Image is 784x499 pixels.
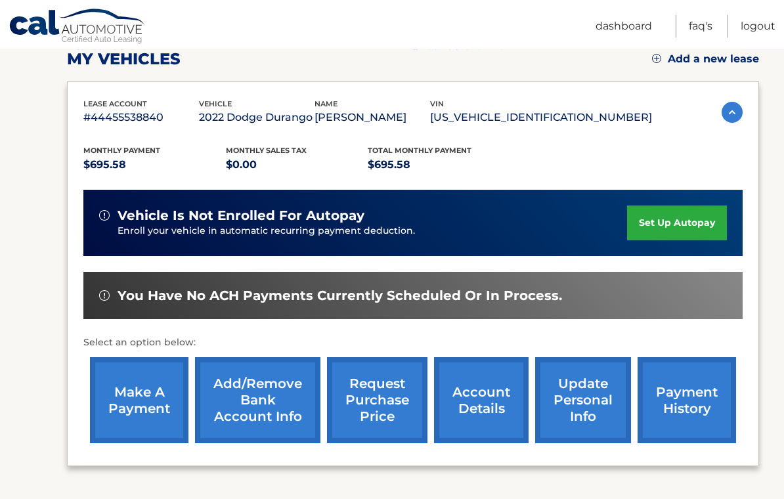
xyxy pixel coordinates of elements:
a: Logout [741,15,775,38]
a: Dashboard [596,15,652,38]
a: Cal Automotive [9,9,146,47]
span: lease account [83,100,147,109]
span: name [315,100,338,109]
span: vehicle is not enrolled for autopay [118,208,364,225]
h2: my vehicles [67,50,181,70]
a: account details [434,358,529,444]
img: accordion-active.svg [722,102,743,123]
p: #44455538840 [83,109,199,127]
p: [US_VEHICLE_IDENTIFICATION_NUMBER] [430,109,652,127]
a: Add/Remove bank account info [195,358,320,444]
a: set up autopay [627,206,727,241]
span: Monthly sales Tax [226,146,307,156]
a: Add a new lease [652,53,759,66]
p: $695.58 [83,156,226,175]
a: FAQ's [689,15,712,38]
p: Enroll your vehicle in automatic recurring payment deduction. [118,225,627,239]
p: 2022 Dodge Durango [199,109,315,127]
a: payment history [638,358,736,444]
p: $695.58 [368,156,510,175]
span: vin [430,100,444,109]
span: You have no ACH payments currently scheduled or in process. [118,288,562,305]
p: [PERSON_NAME] [315,109,430,127]
p: $0.00 [226,156,368,175]
p: Select an option below: [83,336,743,351]
img: alert-white.svg [99,291,110,301]
img: add.svg [652,54,661,64]
span: vehicle [199,100,232,109]
span: Total Monthly Payment [368,146,471,156]
img: alert-white.svg [99,211,110,221]
a: make a payment [90,358,188,444]
a: request purchase price [327,358,427,444]
a: update personal info [535,358,631,444]
span: Monthly Payment [83,146,160,156]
